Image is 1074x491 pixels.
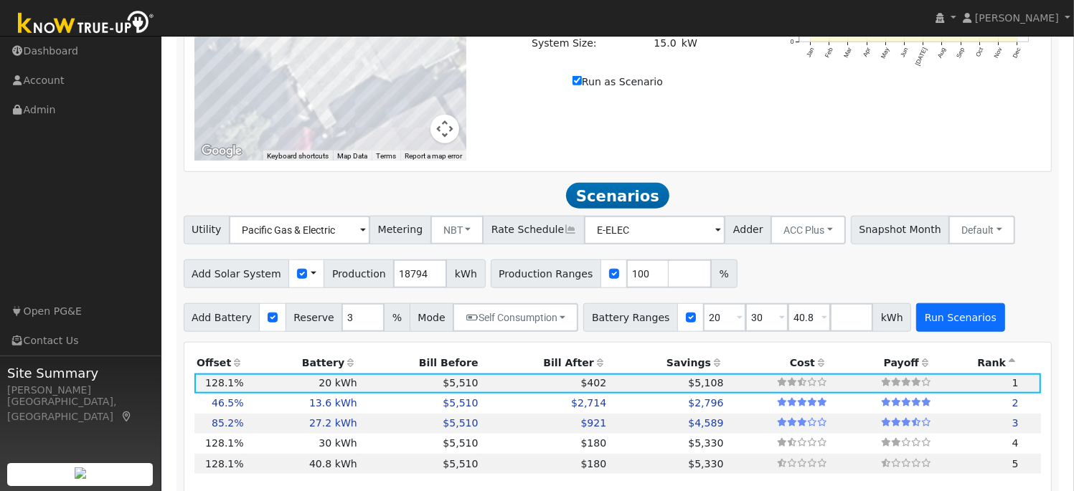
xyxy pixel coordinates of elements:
text: 0 [791,38,794,45]
span: 4 [1012,437,1019,449]
img: Google [198,142,245,161]
span: $5,510 [443,437,478,449]
span: 128.1% [205,377,244,388]
button: Map camera controls [430,115,459,143]
span: kWh [446,259,485,288]
span: Savings [666,357,711,368]
span: 128.1% [205,437,244,449]
span: $180 [581,437,607,449]
span: Rate Schedule [483,216,585,244]
button: Map Data [337,151,367,161]
span: Rank [977,357,1006,368]
input: Select a Rate Schedule [584,216,725,244]
input: Select a Utility [229,216,370,244]
text: 200 [783,31,793,38]
div: [PERSON_NAME] [7,383,154,398]
span: $4,589 [688,417,723,429]
span: $5,510 [443,458,478,469]
input: Run as Scenario [573,76,582,85]
span: Metering [369,216,431,244]
span: Cost [790,357,815,368]
th: Bill Before [359,353,481,373]
span: Mode [410,303,453,332]
span: % [384,303,410,332]
text: Jan [805,47,816,59]
button: ACC Plus [771,216,846,244]
text: Apr [862,47,872,58]
text: Jun [899,47,910,59]
button: NBT [430,216,484,244]
span: $5,330 [688,437,723,449]
img: Know True-Up [11,8,161,40]
span: kWh [872,303,911,332]
span: Scenarios [566,183,669,209]
td: 15.0 [638,33,679,53]
a: Report a map error [405,152,462,160]
a: Terms (opens in new tab) [376,152,396,160]
span: [PERSON_NAME] [975,12,1059,24]
span: Utility [184,216,230,244]
span: Production [324,259,394,288]
span: Production Ranges [491,259,601,288]
span: Add Solar System [184,259,290,288]
span: $921 [581,417,607,429]
span: 5 [1012,458,1019,469]
span: 46.5% [212,397,244,409]
img: retrieve [75,467,86,479]
td: 13.6 kWh [246,394,359,414]
td: 20 kWh [246,373,359,394]
text: Dec [1012,47,1022,59]
td: 27.2 kWh [246,414,359,434]
span: $5,330 [688,458,723,469]
span: Add Battery [184,303,260,332]
span: 3 [1012,417,1019,429]
text: Oct [975,47,986,59]
button: Default [948,216,1015,244]
button: Self Consumption [453,303,578,332]
span: $2,714 [571,397,606,409]
text: Sep [955,47,966,59]
label: Run as Scenario [573,75,663,90]
span: Site Summary [7,363,154,383]
text: Nov [993,46,1004,59]
span: 128.1% [205,458,244,469]
span: Reserve [286,303,343,332]
th: Bill After [481,353,609,373]
span: $5,510 [443,417,478,429]
text: Aug [936,47,948,59]
span: $180 [581,458,607,469]
span: $2,796 [688,397,723,409]
span: $5,510 [443,397,478,409]
text: Mar [842,47,853,59]
span: $5,108 [688,377,723,388]
th: Battery [246,353,359,373]
th: Offset [194,353,247,373]
span: % [711,259,737,288]
span: 85.2% [212,417,244,429]
a: Map [121,411,133,422]
span: Battery Ranges [583,303,678,332]
text: May [880,46,891,59]
button: Run Scenarios [916,303,1004,332]
td: System Size: [529,33,639,53]
span: 2 [1012,397,1019,409]
td: 30 kWh [246,434,359,454]
td: 40.8 kWh [246,454,359,474]
span: Snapshot Month [851,216,950,244]
span: 1 [1012,377,1019,388]
td: kW [679,33,706,53]
span: $5,510 [443,377,478,388]
span: Adder [725,216,771,244]
text: [DATE] [914,47,928,67]
span: $402 [581,377,607,388]
a: Open this area in Google Maps (opens a new window) [198,142,245,161]
span: Payoff [884,357,919,368]
div: [GEOGRAPHIC_DATA], [GEOGRAPHIC_DATA] [7,394,154,424]
button: Keyboard shortcuts [267,151,329,161]
text: Feb [824,47,834,59]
